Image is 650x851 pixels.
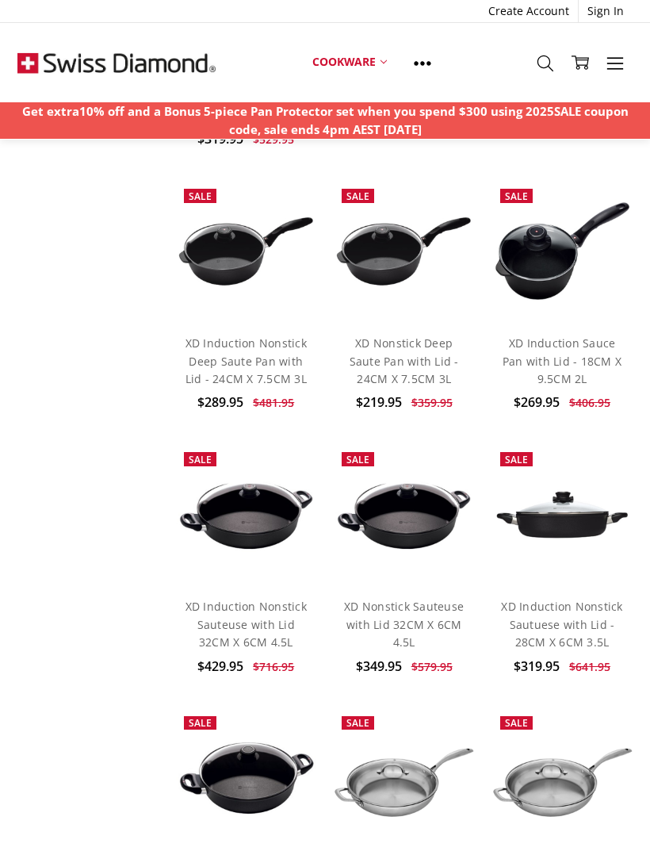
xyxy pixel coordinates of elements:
a: XD Induction Nonstick Deep Saute Pan with Lid - 24CM X 7.5CM 3L [185,335,307,386]
a: Add to Cart [191,274,300,304]
span: Sale [505,190,528,203]
a: Add to Cart [507,537,617,567]
span: Sale [189,716,212,730]
a: Cookware [299,44,400,79]
a: Add to Cart [507,800,617,830]
span: Sale [346,716,369,730]
span: $359.95 [411,395,453,410]
img: XD Nonstick Sautuese with Lid 28CM X 6CM 3.5L [176,739,316,817]
a: XD Induction Nonstick Sautuese with Lid - 28CM X 6CM 3.5L [501,599,622,650]
a: XD Nonstick Deep Saute Pan with Lid - 24CM X 7.5CM 3L [334,181,474,321]
a: Premium Steel Induction 28cm X 5cm 4L Saute Pan With Lid [334,708,474,849]
a: XD Induction Nonstick Sautuese with Lid - 28CM X 6CM 3.5L [492,444,633,585]
a: XD Induction Nonstick Sauteuse with Lid 32CM X 6CM 4.5L [176,444,316,585]
a: Add to Cart [350,274,459,304]
img: Premium Steel Induction 28cm X 5cm 4L Saute Pan With Lid [334,731,474,825]
img: XD Induction Nonstick Deep Saute Pan with Lid - 24CM X 7.5CM 3L [176,214,316,288]
img: XD Nonstick Sauteuse with Lid 32CM X 6CM 4.5L [334,477,474,551]
a: Add to Cart [191,800,300,830]
a: Premium Steel Induction 32cm X 6.5cm 4.8L Saute Pan With Lid [492,708,633,849]
span: $579.95 [411,659,453,674]
img: Free Shipping On Every Order [17,23,216,102]
span: Sale [189,453,212,466]
img: XD Induction Nonstick Sauteuse with Lid 32CM X 6CM 4.5L [176,477,316,551]
span: $269.95 [514,393,560,411]
span: Sale [505,716,528,730]
span: $716.95 [253,659,294,674]
a: XD Nonstick Sauteuse with Lid 32CM X 6CM 4.5L [334,444,474,585]
a: XD Nonstick Sauteuse with Lid 32CM X 6CM 4.5L [344,599,464,650]
a: Show All [400,44,445,80]
img: XD Induction Sauce Pan with Lid - 18CM X 9.5CM 2L [492,199,633,303]
a: Add to Cart [350,537,459,567]
a: XD Nonstick Sautuese with Lid 28CM X 6CM 3.5L [176,708,316,849]
span: $349.95 [356,657,402,675]
span: $429.95 [197,657,243,675]
img: XD Induction Nonstick Sautuese with Lid - 28CM X 6CM 3.5L [492,487,633,542]
span: Sale [189,190,212,203]
span: $219.95 [356,393,402,411]
a: Add to Cart [191,537,300,567]
span: $641.95 [569,659,610,674]
a: XD Nonstick Deep Saute Pan with Lid - 24CM X 7.5CM 3L [350,335,459,386]
span: Sale [505,453,528,466]
span: $289.95 [197,393,243,411]
a: XD Induction Sauce Pan with Lid - 18CM X 9.5CM 2L [492,181,633,321]
a: Add to Cart [507,274,617,304]
img: Premium Steel Induction 32cm X 6.5cm 4.8L Saute Pan With Lid [492,731,633,825]
a: XD Induction Sauce Pan with Lid - 18CM X 9.5CM 2L [503,335,621,386]
span: $481.95 [253,395,294,410]
span: Sale [346,453,369,466]
span: $319.95 [514,657,560,675]
a: Add to Cart [350,800,459,830]
span: $406.95 [569,395,610,410]
img: XD Nonstick Deep Saute Pan with Lid - 24CM X 7.5CM 3L [334,214,474,288]
a: XD Induction Nonstick Sauteuse with Lid 32CM X 6CM 4.5L [185,599,307,650]
span: Sale [346,190,369,203]
p: Get extra10% off and a Bonus 5-piece Pan Protector set when you spend $300 using 2025SALE coupon ... [9,102,642,138]
a: XD Induction Nonstick Deep Saute Pan with Lid - 24CM X 7.5CM 3L [176,181,316,321]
